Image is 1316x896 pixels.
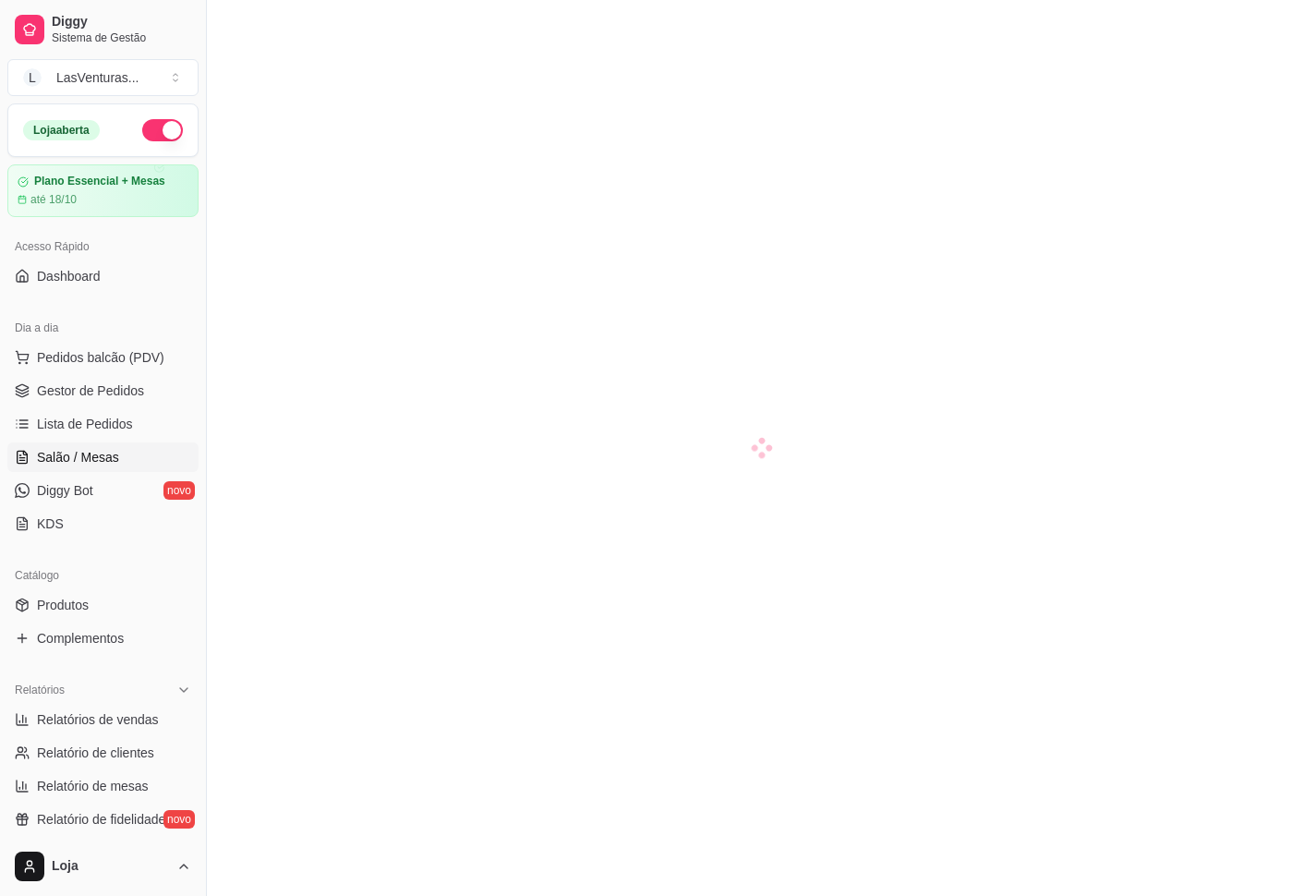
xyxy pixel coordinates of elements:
span: Pedidos balcão (PDV) [37,348,164,367]
span: Dashboard [37,267,101,285]
a: Salão / Mesas [7,442,199,472]
span: Produtos [37,596,89,614]
span: Relatórios de vendas [37,710,159,729]
span: Relatório de mesas [37,777,149,795]
span: Relatório de fidelidade [37,810,165,829]
span: Relatório de clientes [37,744,154,762]
a: Relatório de fidelidadenovo [7,805,199,834]
a: Relatório de clientes [7,738,199,768]
span: KDS [37,515,64,533]
span: Gestor de Pedidos [37,381,144,400]
a: Relatórios de vendas [7,705,199,734]
span: Complementos [37,629,124,648]
button: Select a team [7,59,199,96]
div: Dia a dia [7,313,199,343]
article: até 18/10 [30,192,77,207]
a: Complementos [7,624,199,653]
span: Relatórios [15,683,65,697]
div: LasVenturas ... [56,68,139,87]
span: Loja [52,858,169,875]
span: L [23,68,42,87]
a: Gestor de Pedidos [7,376,199,406]
a: KDS [7,509,199,539]
button: Pedidos balcão (PDV) [7,343,199,372]
span: Diggy [52,14,191,30]
a: Diggy Botnovo [7,476,199,505]
button: Alterar Status [142,119,183,141]
a: Relatório de mesas [7,771,199,801]
span: Lista de Pedidos [37,415,133,433]
div: Catálogo [7,561,199,590]
a: Lista de Pedidos [7,409,199,439]
a: DiggySistema de Gestão [7,7,199,52]
span: Salão / Mesas [37,448,119,466]
a: Produtos [7,590,199,620]
a: Plano Essencial + Mesasaté 18/10 [7,164,199,217]
button: Loja [7,844,199,889]
div: Acesso Rápido [7,232,199,261]
a: Dashboard [7,261,199,291]
span: Diggy Bot [37,481,93,500]
article: Plano Essencial + Mesas [34,175,165,188]
span: Sistema de Gestão [52,30,191,45]
div: Loja aberta [23,120,100,140]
